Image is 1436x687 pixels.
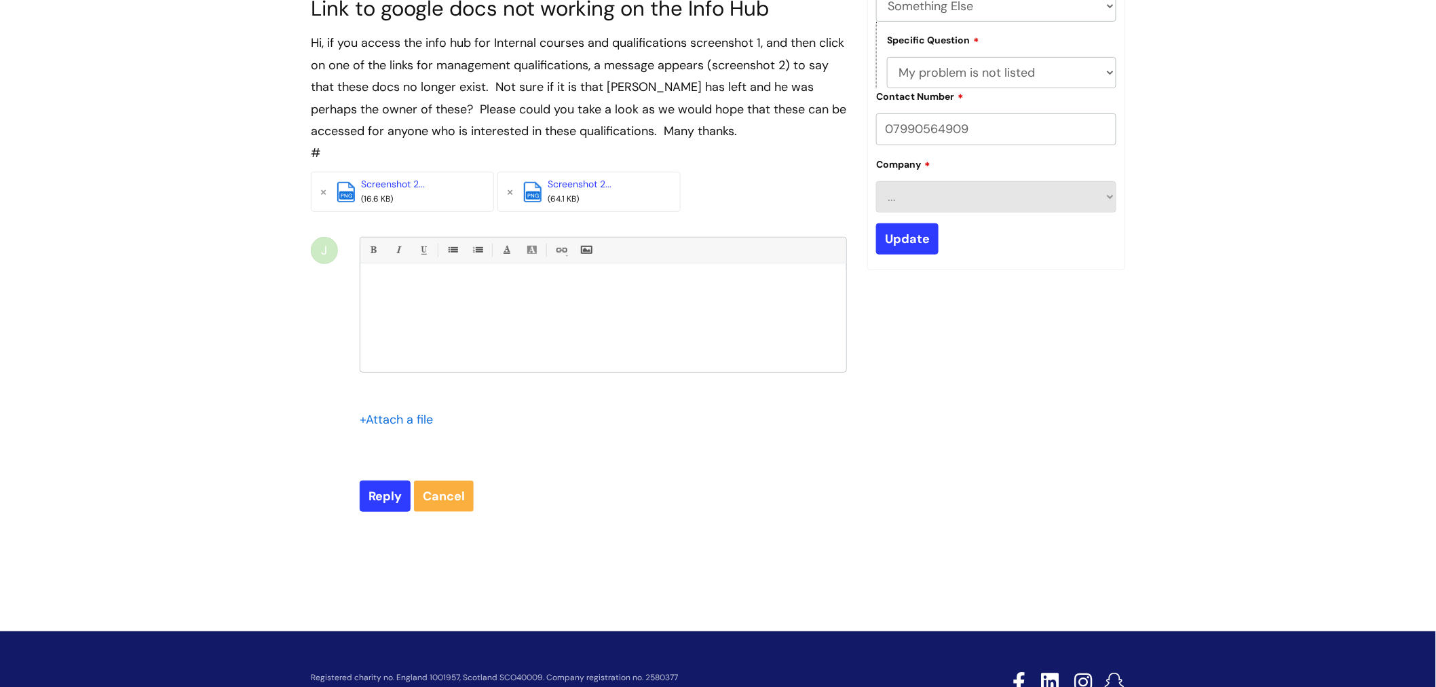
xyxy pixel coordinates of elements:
[578,242,594,259] a: Insert Image...
[887,33,979,46] label: Specific Question
[339,191,354,200] span: png
[523,242,540,259] a: Back Color
[415,242,432,259] a: Underline(Ctrl-U)
[876,223,939,255] input: Update
[444,242,461,259] a: • Unordered List (Ctrl-Shift-7)
[311,32,847,164] div: #
[360,409,441,430] div: Attach a file
[414,481,474,512] a: Cancel
[526,191,540,200] span: png
[364,242,381,259] a: Bold (Ctrl-B)
[361,192,470,207] div: (16.6 KB)
[876,89,964,103] label: Contact Number
[469,242,486,259] a: 1. Ordered List (Ctrl-Shift-8)
[311,673,916,682] p: Registered charity no. England 1001957, Scotland SCO40009. Company registration no. 2580377
[498,242,515,259] a: Font Color
[390,242,407,259] a: Italic (Ctrl-I)
[360,481,411,512] input: Reply
[548,192,656,207] div: (64.1 KB)
[311,32,847,142] div: Hi, if you access the info hub for Internal courses and qualifications screenshot 1, and then cli...
[548,178,611,190] a: Screenshot 2...
[552,242,569,259] a: Link
[361,178,425,190] a: Screenshot 2...
[311,237,338,264] div: J
[876,157,930,170] label: Company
